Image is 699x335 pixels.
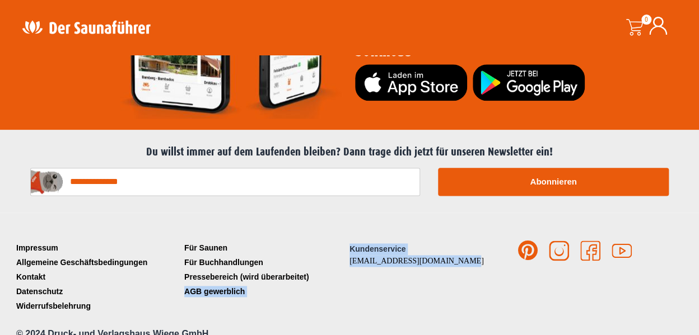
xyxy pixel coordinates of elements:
nav: Menü [181,240,349,299]
a: Datenschutz [13,284,181,299]
a: Für Saunen [181,240,349,255]
button: Abonnieren [438,168,669,196]
a: Kontakt [13,270,181,284]
a: Widerrufsbelehrung [13,299,181,313]
img: google-play-badge [473,64,585,101]
a: Impressum [13,240,181,255]
a: Allgemeine Geschäftsbedingungen [13,255,181,270]
span: 0 [641,15,651,25]
h2: Du willst immer auf dem Laufenden bleiben? Dann trage dich jetzt für unseren Newsletter ein! [19,145,680,159]
a: [EMAIL_ADDRESS][DOMAIN_NAME] [349,257,484,265]
a: AGB gewerblich [181,284,349,299]
span: Kundenservice [349,244,406,253]
h2: Download [355,44,674,59]
a: Pressebereich (wird überarbeitet) [181,270,349,284]
a: Für Buchhandlungen [181,255,349,270]
nav: Menü [13,240,181,313]
img: ios-app-store-badge [355,64,467,101]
